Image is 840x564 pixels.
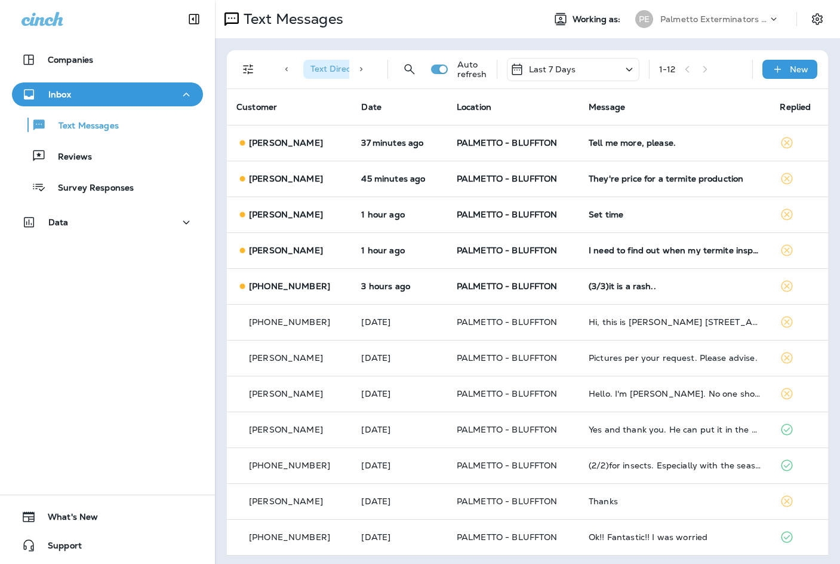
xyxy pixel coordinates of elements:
[249,353,323,363] p: [PERSON_NAME]
[361,246,437,255] p: Sep 9, 2025 12:05 PM
[807,8,828,30] button: Settings
[310,63,405,74] span: Text Direction : Incoming
[12,505,203,529] button: What's New
[46,152,92,163] p: Reviews
[48,90,71,99] p: Inbox
[249,281,330,291] p: [PHONE_NUMBER]
[659,65,676,74] div: 1 - 12
[589,281,761,291] div: (3/3)it is a rash..
[790,65,808,74] p: New
[249,425,323,434] p: [PERSON_NAME]
[239,10,343,28] p: Text Messages
[457,424,558,435] span: PALMETTO - BLUFFTON
[457,388,558,399] span: PALMETTO - BLUFFTON
[589,210,761,219] div: Set time
[12,112,203,137] button: Text Messages
[589,174,761,183] div: They're price for a termite production
[361,138,437,148] p: Sep 9, 2025 12:39 PM
[457,496,558,507] span: PALMETTO - BLUFFTON
[47,121,119,132] p: Text Messages
[457,245,558,256] span: PALMETTO - BLUFFTON
[457,137,558,148] span: PALMETTO - BLUFFTON
[589,138,761,148] div: Tell me more, please.
[361,496,437,506] p: Sep 2, 2025 04:46 PM
[573,14,623,24] span: Working as:
[589,461,761,470] div: (2/2)for insects. Especially with the season changing ..
[589,425,761,434] div: Yes and thank you. He can put it in the control box when confirmed it works in the event no one i...
[589,389,761,399] div: Hello. I'm Krystal Johnson. No one showed up today. Please give me a call asap to schedule the se...
[236,57,260,81] button: Filters
[589,353,761,363] div: Pictures per your request. Please advise.
[12,210,203,234] button: Data
[589,317,761,327] div: Hi, this is Patty Cooper 9 East Summerton Drive, Bluffton
[457,352,558,363] span: PALMETTO - BLUFFTON
[361,210,437,219] p: Sep 9, 2025 12:10 PM
[361,532,437,542] p: Sep 2, 2025 08:53 AM
[46,183,134,194] p: Survey Responses
[12,174,203,200] button: Survey Responses
[249,496,323,506] p: [PERSON_NAME]
[589,102,625,112] span: Message
[249,389,323,399] p: [PERSON_NAME]
[303,60,425,79] div: Text Direction:Incoming
[361,281,437,291] p: Sep 9, 2025 10:12 AM
[361,174,437,183] p: Sep 9, 2025 12:31 PM
[457,102,491,112] span: Location
[457,317,558,327] span: PALMETTO - BLUFFTON
[249,532,330,542] p: [PHONE_NUMBER]
[589,246,761,255] div: I need to find out when my termite inspection is?
[177,7,211,31] button: Collapse Sidebar
[660,14,768,24] p: Palmetto Exterminators LLC
[12,48,203,72] button: Companies
[529,65,576,74] p: Last 7 Days
[249,138,323,148] p: [PERSON_NAME]
[457,460,558,471] span: PALMETTO - BLUFFTON
[457,281,558,292] span: PALMETTO - BLUFFTON
[249,246,323,255] p: [PERSON_NAME]
[48,217,69,227] p: Data
[48,55,93,65] p: Companies
[457,60,487,79] p: Auto refresh
[249,174,323,183] p: [PERSON_NAME]
[236,102,277,112] span: Customer
[12,534,203,557] button: Support
[249,210,323,219] p: [PERSON_NAME]
[36,512,98,526] span: What's New
[457,209,558,220] span: PALMETTO - BLUFFTON
[361,389,437,399] p: Sep 5, 2025 07:01 PM
[249,461,330,470] p: [PHONE_NUMBER]
[457,532,558,542] span: PALMETTO - BLUFFTON
[361,317,437,327] p: Sep 8, 2025 12:37 PM
[361,353,437,363] p: Sep 8, 2025 10:07 AM
[589,532,761,542] div: Ok!! Fantastic!! I was worried
[635,10,653,28] div: PE
[361,102,381,112] span: Date
[457,173,558,184] span: PALMETTO - BLUFFTON
[249,317,330,327] p: [PHONE_NUMBER]
[780,102,811,112] span: Replied
[361,461,437,470] p: Sep 3, 2025 10:28 AM
[12,82,203,106] button: Inbox
[398,57,421,81] button: Search Messages
[12,143,203,168] button: Reviews
[361,425,437,434] p: Sep 5, 2025 12:56 PM
[36,541,82,555] span: Support
[589,496,761,506] div: Thanks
